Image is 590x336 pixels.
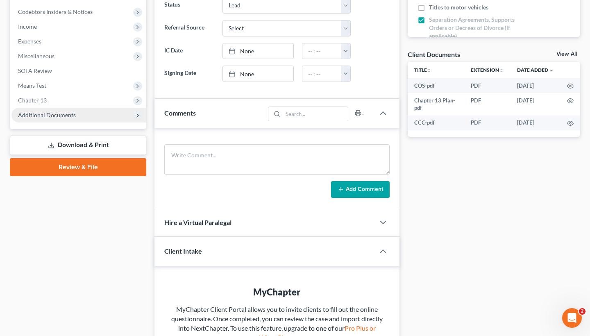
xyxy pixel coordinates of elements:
td: [DATE] [511,93,560,116]
td: PDF [464,116,511,130]
input: -- : -- [302,43,341,59]
span: Hire a Virtual Paralegal [164,218,231,226]
div: Client Documents [408,50,460,59]
span: Income [18,23,37,30]
span: Titles to motor vehicles [429,3,488,11]
label: IC Date [160,43,218,59]
span: Client Intake [164,247,202,255]
a: None [223,43,293,59]
label: Referral Source [160,20,218,36]
i: unfold_more [499,68,504,73]
td: PDF [464,78,511,93]
span: Means Test [18,82,46,89]
label: Signing Date [160,66,218,82]
span: Separation Agreements, Supports Orders or Decrees of Divorce (if applicable) [429,16,530,40]
i: expand_more [549,68,554,73]
span: Miscellaneous [18,52,54,59]
td: PDF [464,93,511,116]
a: Download & Print [10,136,146,155]
a: Review & File [10,158,146,176]
a: View All [556,51,577,57]
span: Expenses [18,38,41,45]
input: -- : -- [302,66,341,82]
iframe: Intercom live chat [562,308,582,328]
button: Add Comment [331,181,390,198]
a: Date Added expand_more [517,67,554,73]
td: Chapter 13 Plan-pdf [408,93,464,116]
td: [DATE] [511,78,560,93]
td: CCC-pdf [408,116,464,130]
span: Additional Documents [18,111,76,118]
span: Comments [164,109,196,117]
input: Search... [283,107,348,121]
a: SOFA Review [11,64,146,78]
span: SOFA Review [18,67,52,74]
td: COS-pdf [408,78,464,93]
td: [DATE] [511,116,560,130]
span: 2 [579,308,585,315]
i: unfold_more [427,68,432,73]
span: Chapter 13 [18,97,47,104]
span: Codebtors Insiders & Notices [18,8,93,15]
a: Titleunfold_more [414,67,432,73]
a: None [223,66,293,82]
div: MyChapter [171,286,383,298]
a: Extensionunfold_more [471,67,504,73]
